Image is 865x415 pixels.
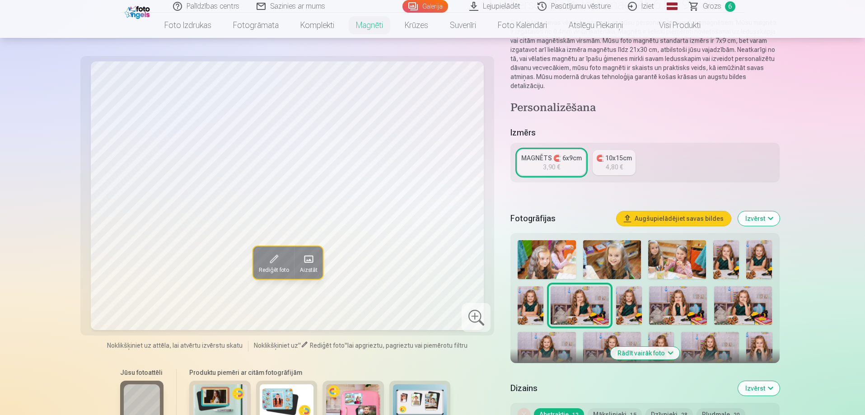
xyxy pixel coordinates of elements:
h5: Fotogrāfijas [510,212,609,225]
button: Rādīt vairāk foto [610,347,679,359]
span: Aizstāt [299,266,317,274]
img: /fa1 [125,4,152,19]
a: Foto izdrukas [154,13,222,38]
h6: Jūsu fotoattēli [120,368,164,377]
span: Rediģēt foto [258,266,288,274]
button: Izvērst [738,381,780,396]
span: lai apgrieztu, pagrieztu vai piemērotu filtru [347,342,468,349]
h5: Izmērs [510,126,779,139]
h5: Dizains [510,382,730,395]
button: Aizstāt [294,247,322,279]
a: Fotogrāmata [222,13,290,38]
span: Grozs [703,1,721,12]
span: Rediģēt foto [310,342,345,349]
button: Izvērst [738,211,780,226]
div: 🧲 10x15cm [596,154,632,163]
div: 3,90 € [543,163,560,172]
div: 4,80 € [606,163,623,172]
span: " [298,342,301,349]
p: Saglabājiet savas vērtīgās atmiņas ar mūsu personalizētajiem foto magnētiem. Mūsu magnēti ir izga... [510,18,779,90]
div: MAGNĒTS 🧲 6x9cm [521,154,582,163]
a: Atslēgu piekariņi [558,13,634,38]
a: Komplekti [290,13,345,38]
a: Magnēti [345,13,394,38]
a: Visi produkti [634,13,711,38]
button: Rediģēt foto [252,247,294,279]
h4: Personalizēšana [510,101,779,116]
button: Augšupielādējiet savas bildes [617,211,731,226]
span: " [345,342,347,349]
span: Noklikšķiniet uz attēla, lai atvērtu izvērstu skatu [107,341,243,350]
a: Krūzes [394,13,439,38]
span: Noklikšķiniet uz [254,342,298,349]
span: 6 [725,1,735,12]
a: 🧲 10x15cm4,80 € [593,150,636,175]
a: Suvenīri [439,13,487,38]
a: Foto kalendāri [487,13,558,38]
a: MAGNĒTS 🧲 6x9cm3,90 € [518,150,585,175]
h6: Produktu piemēri ar citām fotogrāfijām [186,368,454,377]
